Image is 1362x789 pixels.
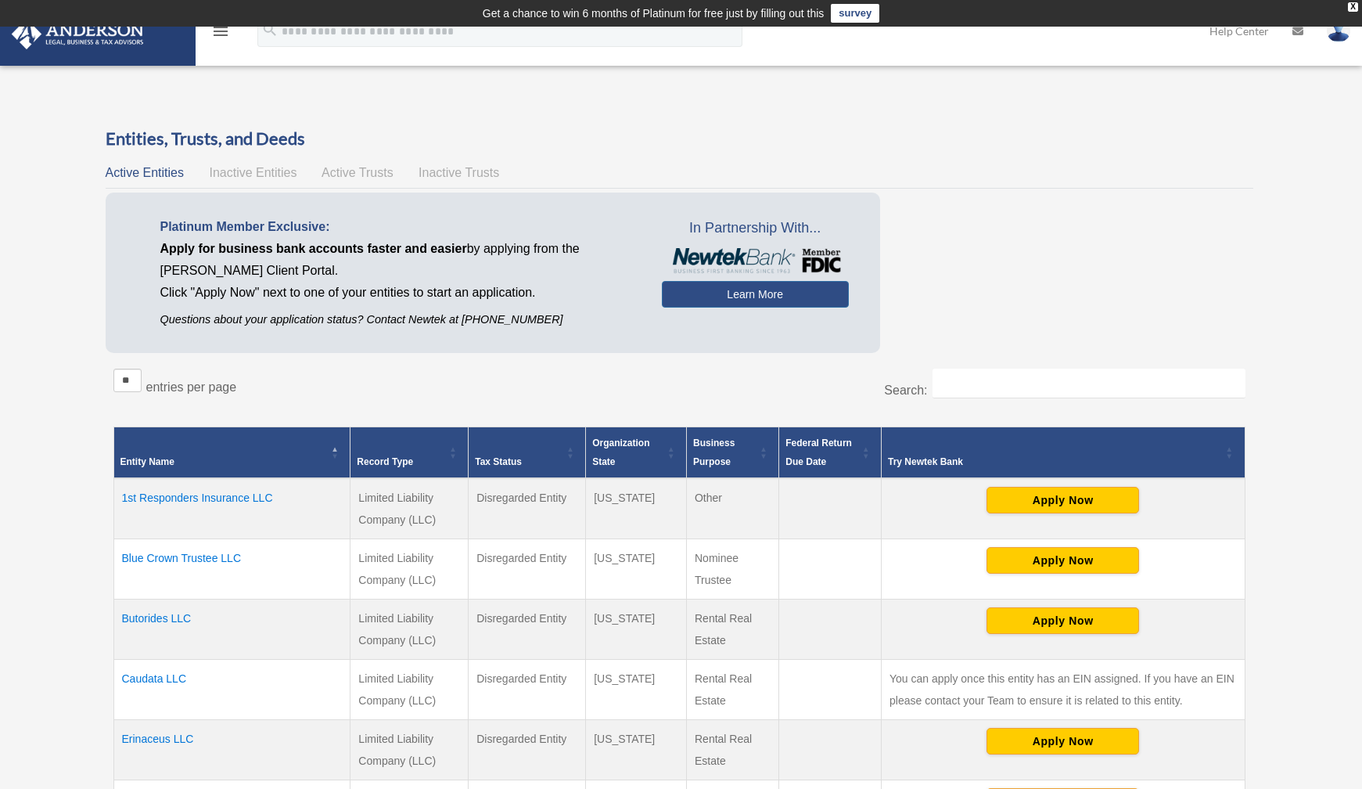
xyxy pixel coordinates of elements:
td: Disregarded Entity [469,539,586,599]
h3: Entities, Trusts, and Deeds [106,127,1253,151]
label: entries per page [146,380,237,394]
td: Limited Liability Company (LLC) [350,539,469,599]
i: menu [211,22,230,41]
th: Organization State: Activate to sort [586,427,687,478]
td: Rental Real Estate [686,719,778,780]
span: Entity Name [120,456,174,467]
div: Get a chance to win 6 months of Platinum for free just by filling out this [483,4,825,23]
span: Organization State [592,438,649,467]
div: Try Newtek Bank [888,452,1221,471]
img: Anderson Advisors Platinum Portal [7,19,149,49]
span: Business Purpose [693,438,735,467]
td: [US_STATE] [586,539,687,599]
td: Caudata LLC [113,659,350,719]
span: Tax Status [475,456,522,467]
td: Disregarded Entity [469,719,586,780]
td: [US_STATE] [586,719,687,780]
div: close [1348,2,1358,12]
th: Tax Status: Activate to sort [469,427,586,478]
a: survey [831,4,879,23]
td: Disregarded Entity [469,599,586,659]
th: Record Type: Activate to sort [350,427,469,478]
span: Active Trusts [322,166,394,179]
th: Business Purpose: Activate to sort [686,427,778,478]
label: Search: [884,384,927,397]
td: [US_STATE] [586,478,687,539]
td: Disregarded Entity [469,478,586,539]
button: Apply Now [986,547,1139,574]
button: Apply Now [986,607,1139,634]
td: Butorides LLC [113,599,350,659]
a: Learn More [662,281,849,308]
td: [US_STATE] [586,599,687,659]
span: Inactive Entities [209,166,296,179]
span: Federal Return Due Date [785,438,852,467]
span: Active Entities [106,166,184,179]
td: Erinaceus LLC [113,719,350,780]
p: Platinum Member Exclusive: [160,216,638,238]
p: Questions about your application status? Contact Newtek at [PHONE_NUMBER] [160,310,638,330]
th: Entity Name: Activate to invert sorting [113,427,350,478]
button: Apply Now [986,487,1139,513]
span: Apply for business bank accounts faster and easier [160,242,467,255]
i: search [261,21,279,38]
td: Limited Liability Company (LLC) [350,719,469,780]
td: You can apply once this entity has an EIN assigned. If you have an EIN please contact your Team t... [881,659,1245,719]
td: Other [686,478,778,539]
td: Blue Crown Trustee LLC [113,539,350,599]
td: Disregarded Entity [469,659,586,719]
td: Limited Liability Company (LLC) [350,599,469,659]
button: Apply Now [986,728,1139,755]
img: User Pic [1327,20,1350,42]
img: NewtekBankLogoSM.png [670,248,841,273]
p: Click "Apply Now" next to one of your entities to start an application. [160,282,638,304]
span: Record Type [357,456,413,467]
td: Nominee Trustee [686,539,778,599]
td: [US_STATE] [586,659,687,719]
th: Federal Return Due Date: Activate to sort [779,427,882,478]
td: Rental Real Estate [686,659,778,719]
td: Limited Liability Company (LLC) [350,659,469,719]
a: menu [211,27,230,41]
td: Rental Real Estate [686,599,778,659]
th: Try Newtek Bank : Activate to sort [881,427,1245,478]
span: Inactive Trusts [419,166,499,179]
span: In Partnership With... [662,216,849,241]
td: Limited Liability Company (LLC) [350,478,469,539]
p: by applying from the [PERSON_NAME] Client Portal. [160,238,638,282]
td: 1st Responders Insurance LLC [113,478,350,539]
